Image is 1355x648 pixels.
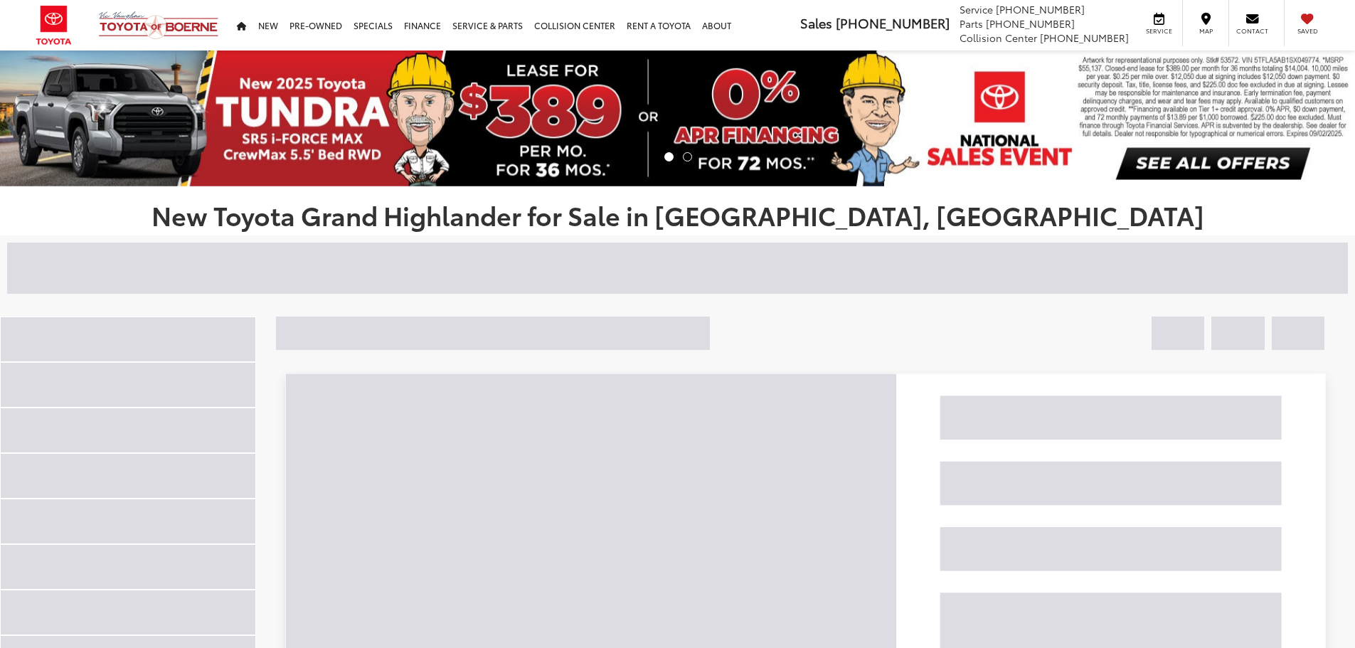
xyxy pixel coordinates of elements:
[986,16,1075,31] span: [PHONE_NUMBER]
[1236,26,1268,36] span: Contact
[960,31,1037,45] span: Collision Center
[996,2,1085,16] span: [PHONE_NUMBER]
[1143,26,1175,36] span: Service
[1292,26,1323,36] span: Saved
[836,14,950,32] span: [PHONE_NUMBER]
[800,14,832,32] span: Sales
[1190,26,1221,36] span: Map
[98,11,219,40] img: Vic Vaughan Toyota of Boerne
[960,16,983,31] span: Parts
[960,2,993,16] span: Service
[1040,31,1129,45] span: [PHONE_NUMBER]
